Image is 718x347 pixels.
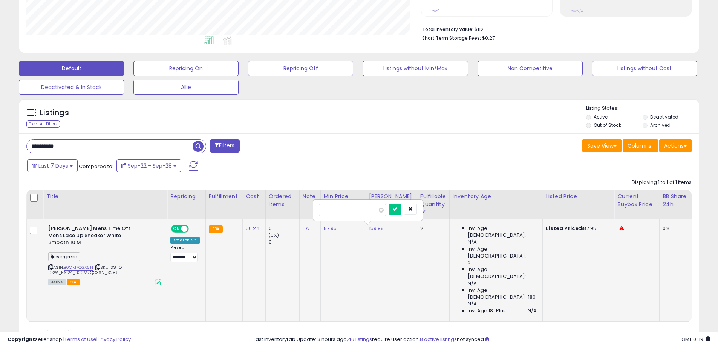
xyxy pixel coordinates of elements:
[623,139,658,152] button: Columns
[170,245,200,262] div: Preset:
[324,225,337,232] a: 87.95
[659,139,692,152] button: Actions
[453,193,539,200] div: Inventory Age
[592,61,697,76] button: Listings without Cost
[594,114,608,120] label: Active
[38,162,68,170] span: Last 7 Days
[546,225,580,232] b: Listed Price:
[48,225,140,248] b: [PERSON_NAME] Mens Time Off Mens Lace Up Sneaker White Smooth 10 M
[568,9,583,13] small: Prev: N/A
[8,336,131,343] div: seller snap | |
[40,108,69,118] h5: Listings
[420,225,444,232] div: 2
[209,193,239,200] div: Fulfillment
[64,264,93,271] a: B0CM7QGX6N
[594,122,621,128] label: Out of Stock
[586,105,699,112] p: Listing States:
[468,287,537,301] span: Inv. Age [DEMOGRAPHIC_DATA]-180:
[19,80,124,95] button: Deactivated & In Stock
[468,307,507,314] span: Inv. Age 181 Plus:
[246,193,262,200] div: Cost
[133,80,239,95] button: Allie
[468,280,477,287] span: N/A
[422,35,481,41] b: Short Term Storage Fees:
[582,139,622,152] button: Save View
[663,193,690,208] div: BB Share 24h.
[27,159,78,172] button: Last 7 Days
[468,239,477,245] span: N/A
[67,279,80,285] span: FBA
[170,193,202,200] div: Repricing
[420,336,457,343] a: 8 active listings
[468,301,477,307] span: N/A
[663,225,687,232] div: 0%
[269,232,279,238] small: (0%)
[363,61,468,76] button: Listings without Min/Max
[48,279,66,285] span: All listings currently available for purchase on Amazon
[422,26,473,32] b: Total Inventory Value:
[369,225,384,232] a: 159.98
[133,61,239,76] button: Repricing On
[546,225,608,232] div: $87.95
[172,226,181,232] span: ON
[170,237,200,244] div: Amazon AI *
[468,259,471,266] span: 2
[269,239,299,245] div: 0
[128,162,172,170] span: Sep-22 - Sep-28
[303,225,309,232] a: PA
[79,163,113,170] span: Compared to:
[269,225,299,232] div: 0
[98,336,131,343] a: Privacy Policy
[19,61,124,76] button: Default
[269,193,296,208] div: Ordered Items
[369,193,414,200] div: [PERSON_NAME]
[48,225,161,285] div: ASIN:
[628,142,651,150] span: Columns
[468,246,537,259] span: Inv. Age [DEMOGRAPHIC_DATA]:
[546,193,611,200] div: Listed Price
[429,9,440,13] small: Prev: 0
[8,336,35,343] strong: Copyright
[26,120,60,128] div: Clear All Filters
[324,193,363,200] div: Min Price
[303,193,317,200] div: Note
[482,34,495,42] span: $0.27
[348,336,372,343] a: 46 listings
[246,225,260,232] a: 56.24
[650,114,678,120] label: Deactivated
[48,264,124,276] span: | SKU: SG-O-DSW_56.24_B0CM7QGX6N_3289
[617,193,656,208] div: Current Buybox Price
[420,193,446,208] div: Fulfillable Quantity
[528,307,537,314] span: N/A
[650,122,671,128] label: Archived
[209,225,223,233] small: FBA
[681,336,710,343] span: 2025-10-9 01:19 GMT
[116,159,181,172] button: Sep-22 - Sep-28
[468,266,537,280] span: Inv. Age [DEMOGRAPHIC_DATA]:
[48,252,80,261] span: evergreen
[64,336,96,343] a: Terms of Use
[422,24,686,33] li: $112
[248,61,353,76] button: Repricing Off
[210,139,239,153] button: Filters
[478,61,583,76] button: Non Competitive
[188,226,200,232] span: OFF
[46,193,164,200] div: Title
[468,225,537,239] span: Inv. Age [DEMOGRAPHIC_DATA]:
[632,179,692,186] div: Displaying 1 to 1 of 1 items
[254,336,710,343] div: Last InventoryLab Update: 3 hours ago, require user action, not synced.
